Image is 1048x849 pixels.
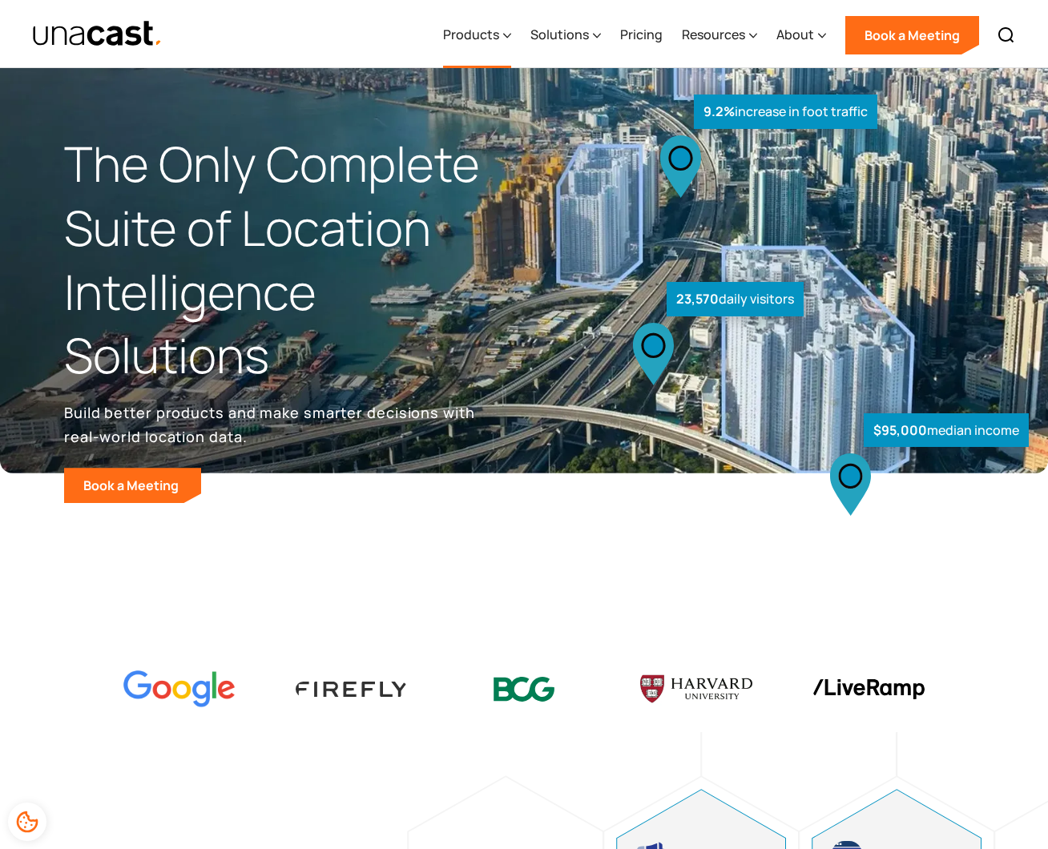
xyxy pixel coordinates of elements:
[640,670,752,708] img: Harvard U logo
[8,803,46,841] div: Cookie Preferences
[676,290,719,308] strong: 23,570
[997,26,1016,45] img: Search icon
[32,20,163,48] a: home
[864,413,1029,448] div: median income
[776,25,814,44] div: About
[530,25,589,44] div: Solutions
[845,16,979,54] a: Book a Meeting
[703,103,735,120] strong: 9.2%
[32,20,163,48] img: Unacast text logo
[64,132,524,388] h1: The Only Complete Suite of Location Intelligence Solutions
[123,670,236,708] img: Google logo Color
[443,2,511,68] div: Products
[620,2,663,68] a: Pricing
[64,400,481,449] p: Build better products and make smarter decisions with real-world location data.
[694,95,877,129] div: increase in foot traffic
[682,25,745,44] div: Resources
[812,679,925,699] img: liveramp logo
[64,468,201,503] a: Book a Meeting
[776,2,826,68] div: About
[530,2,601,68] div: Solutions
[468,666,580,712] img: BCG logo
[682,2,757,68] div: Resources
[443,25,499,44] div: Products
[296,682,408,697] img: Firefly Advertising logo
[873,421,927,439] strong: $95,000
[667,282,804,316] div: daily visitors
